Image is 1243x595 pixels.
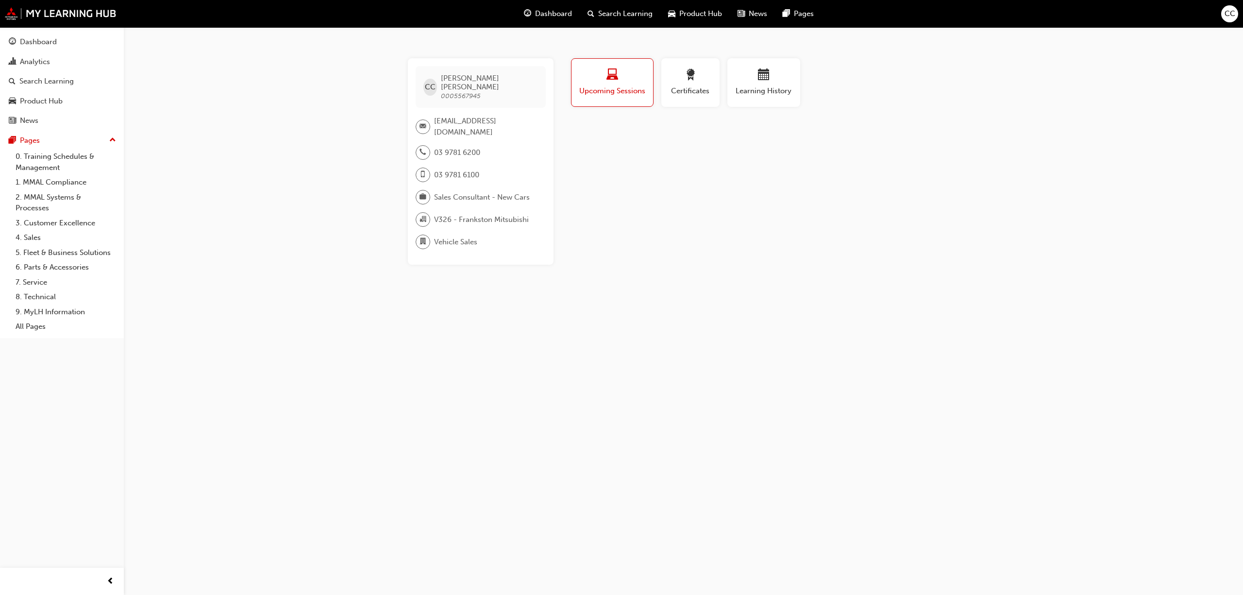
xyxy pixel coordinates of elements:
[9,77,16,86] span: search-icon
[420,213,426,226] span: organisation-icon
[4,92,120,110] a: Product Hub
[12,149,120,175] a: 0. Training Schedules & Management
[1221,5,1238,22] button: CC
[4,112,120,130] a: News
[19,76,74,87] div: Search Learning
[12,245,120,260] a: 5. Fleet & Business Solutions
[12,289,120,305] a: 8. Technical
[420,120,426,133] span: email-icon
[425,82,436,93] span: CC
[660,4,730,24] a: car-iconProduct Hub
[727,58,800,107] button: Learning History
[598,8,653,19] span: Search Learning
[4,31,120,132] button: DashboardAnalyticsSearch LearningProduct HubNews
[420,236,426,248] span: department-icon
[4,132,120,150] button: Pages
[12,275,120,290] a: 7. Service
[735,85,793,97] span: Learning History
[434,116,538,137] span: [EMAIL_ADDRESS][DOMAIN_NAME]
[20,96,63,107] div: Product Hub
[669,85,712,97] span: Certificates
[783,8,790,20] span: pages-icon
[420,169,426,181] span: mobile-icon
[420,146,426,159] span: phone-icon
[9,38,16,47] span: guage-icon
[1225,8,1235,19] span: CC
[434,192,530,203] span: Sales Consultant - New Cars
[5,7,117,20] img: mmal
[679,8,722,19] span: Product Hub
[12,216,120,231] a: 3. Customer Excellence
[20,56,50,68] div: Analytics
[434,170,479,181] span: 03 9781 6100
[20,36,57,48] div: Dashboard
[9,97,16,106] span: car-icon
[20,135,40,146] div: Pages
[794,8,814,19] span: Pages
[4,72,120,90] a: Search Learning
[441,92,481,100] span: 0005567945
[12,175,120,190] a: 1. MMAL Compliance
[775,4,822,24] a: pages-iconPages
[668,8,675,20] span: car-icon
[535,8,572,19] span: Dashboard
[9,58,16,67] span: chart-icon
[4,53,120,71] a: Analytics
[738,8,745,20] span: news-icon
[109,134,116,147] span: up-icon
[730,4,775,24] a: news-iconNews
[420,191,426,204] span: briefcase-icon
[588,8,594,20] span: search-icon
[441,74,538,91] span: [PERSON_NAME] [PERSON_NAME]
[661,58,720,107] button: Certificates
[12,190,120,216] a: 2. MMAL Systems & Processes
[12,319,120,334] a: All Pages
[579,85,646,97] span: Upcoming Sessions
[749,8,767,19] span: News
[12,260,120,275] a: 6. Parts & Accessories
[571,58,654,107] button: Upcoming Sessions
[516,4,580,24] a: guage-iconDashboard
[606,69,618,82] span: laptop-icon
[434,214,529,225] span: V326 - Frankston Mitsubishi
[4,33,120,51] a: Dashboard
[9,117,16,125] span: news-icon
[107,576,114,588] span: prev-icon
[434,237,477,248] span: Vehicle Sales
[580,4,660,24] a: search-iconSearch Learning
[685,69,696,82] span: award-icon
[758,69,770,82] span: calendar-icon
[434,147,480,158] span: 03 9781 6200
[12,230,120,245] a: 4. Sales
[12,305,120,320] a: 9. MyLH Information
[20,115,38,126] div: News
[524,8,531,20] span: guage-icon
[9,136,16,145] span: pages-icon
